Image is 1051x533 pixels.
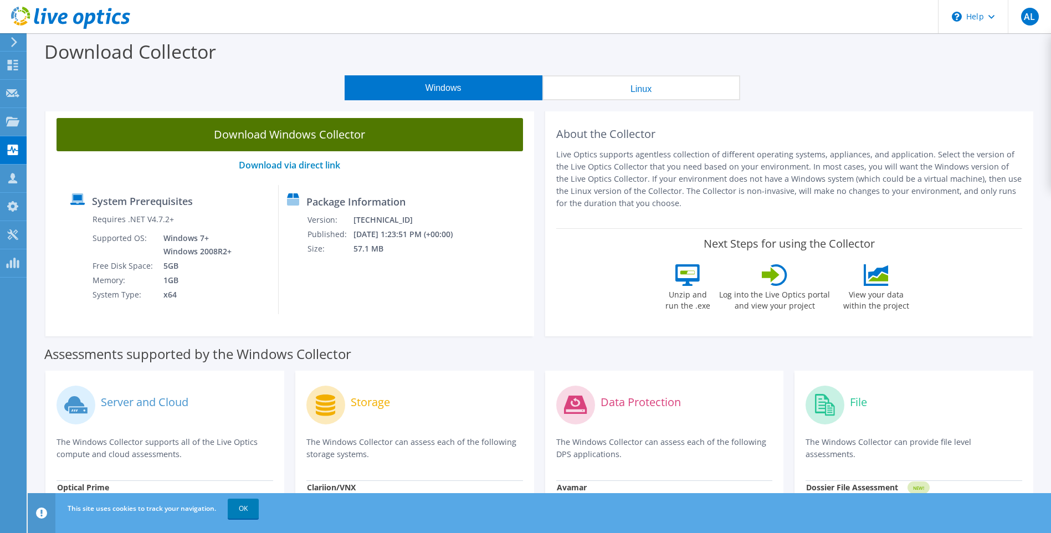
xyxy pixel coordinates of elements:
[353,242,468,256] td: 57.1 MB
[556,127,1023,141] h2: About the Collector
[228,499,259,519] a: OK
[92,231,155,259] td: Supported OS:
[306,436,523,460] p: The Windows Collector can assess each of the following storage systems.
[353,213,468,227] td: [TECHNICAL_ID]
[101,397,188,408] label: Server and Cloud
[850,397,867,408] label: File
[155,259,234,273] td: 5GB
[662,286,713,311] label: Unzip and run the .exe
[307,242,353,256] td: Size:
[351,397,390,408] label: Storage
[353,227,468,242] td: [DATE] 1:23:51 PM (+00:00)
[806,436,1022,460] p: The Windows Collector can provide file level assessments.
[1021,8,1039,25] span: AL
[92,288,155,302] td: System Type:
[68,504,216,513] span: This site uses cookies to track your navigation.
[542,75,740,100] button: Linux
[704,237,875,250] label: Next Steps for using the Collector
[44,39,216,64] label: Download Collector
[57,436,273,460] p: The Windows Collector supports all of the Live Optics compute and cloud assessments.
[601,397,681,408] label: Data Protection
[306,196,406,207] label: Package Information
[155,288,234,302] td: x64
[836,286,916,311] label: View your data within the project
[307,213,353,227] td: Version:
[806,482,898,493] strong: Dossier File Assessment
[952,12,962,22] svg: \n
[92,196,193,207] label: System Prerequisites
[556,436,773,460] p: The Windows Collector can assess each of the following DPS applications.
[92,273,155,288] td: Memory:
[57,482,109,493] strong: Optical Prime
[557,482,587,493] strong: Avamar
[239,159,340,171] a: Download via direct link
[57,118,523,151] a: Download Windows Collector
[913,485,924,491] tspan: NEW!
[345,75,542,100] button: Windows
[155,231,234,259] td: Windows 7+ Windows 2008R2+
[92,259,155,273] td: Free Disk Space:
[719,286,830,311] label: Log into the Live Optics portal and view your project
[44,348,351,360] label: Assessments supported by the Windows Collector
[307,482,356,493] strong: Clariion/VNX
[556,148,1023,209] p: Live Optics supports agentless collection of different operating systems, appliances, and applica...
[155,273,234,288] td: 1GB
[93,214,174,225] label: Requires .NET V4.7.2+
[307,227,353,242] td: Published:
